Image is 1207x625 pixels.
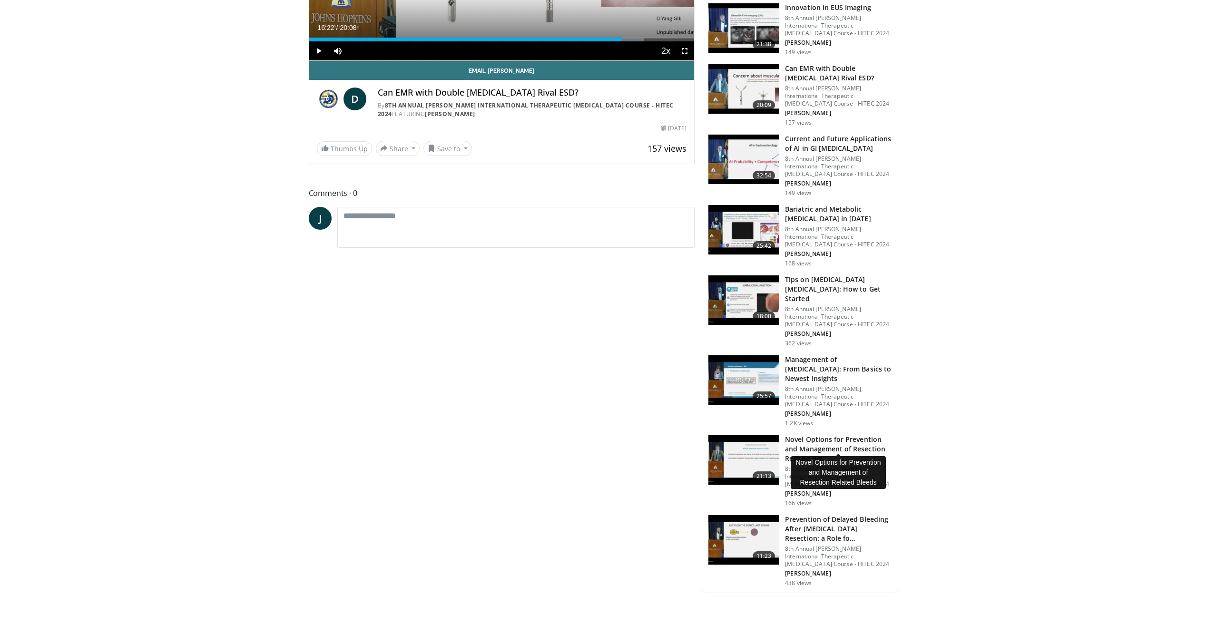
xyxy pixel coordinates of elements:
[785,3,892,12] h3: Innovation in EUS Imaging
[425,110,475,118] a: [PERSON_NAME]
[785,155,892,178] p: 8th Annual [PERSON_NAME] International Therapeutic [MEDICAL_DATA] Course - HITEC 2024
[317,88,340,110] img: 8th Annual Hopkins International Therapeutic Endoscopy Course - HITEC 2024
[785,340,812,347] p: 362 views
[708,64,892,127] a: 20:09 Can EMR with Double [MEDICAL_DATA] Rival ESD? 8th Annual [PERSON_NAME] International Therap...
[423,141,472,156] button: Save to
[753,171,775,180] span: 32:54
[656,41,675,60] button: Playback Rate
[378,88,687,98] h4: Can EMR with Double [MEDICAL_DATA] Rival ESD?
[708,64,779,114] img: dcbea1af-e888-4788-8c29-6e084d9b622f.150x105_q85_crop-smart_upscale.jpg
[708,3,779,53] img: e57e96ba-7da7-49ff-a65d-96c9db14ce1f.150x105_q85_crop-smart_upscale.jpg
[785,189,812,197] p: 149 views
[785,119,812,127] p: 157 views
[309,187,695,199] span: Comments 0
[708,205,892,267] a: 25:42 Bariatric and Metabolic [MEDICAL_DATA] in [DATE] 8th Annual [PERSON_NAME] International The...
[309,61,695,80] a: Email [PERSON_NAME]
[675,41,694,60] button: Fullscreen
[378,101,674,118] a: 8th Annual [PERSON_NAME] International Therapeutic [MEDICAL_DATA] Course - HITEC 2024
[343,88,366,110] a: D
[785,330,892,338] p: [PERSON_NAME]
[753,241,775,251] span: 25:42
[661,124,687,133] div: [DATE]
[708,134,892,197] a: 32:54 Current and Future Applications of AI in GI [MEDICAL_DATA] 8th Annual [PERSON_NAME] Interna...
[708,135,779,184] img: e6bf29cc-3781-445a-b262-b14377719dfd.150x105_q85_crop-smart_upscale.jpg
[785,465,892,488] p: 8th Annual [PERSON_NAME] International Therapeutic [MEDICAL_DATA] Course - HITEC 2024
[785,134,892,153] h3: Current and Future Applications of AI in GI [MEDICAL_DATA]
[791,456,886,489] div: Novel Options for Prevention and Management of Resection Related Bleeds
[376,141,420,156] button: Share
[309,38,695,41] div: Progress Bar
[785,305,892,328] p: 8th Annual [PERSON_NAME] International Therapeutic [MEDICAL_DATA] Course - HITEC 2024
[785,490,892,498] p: [PERSON_NAME]
[309,41,328,60] button: Play
[708,435,779,485] img: bc9e9ac1-0933-444c-bbb0-3151a3c1cfaf.150x105_q85_crop-smart_upscale.jpg
[785,499,812,507] p: 166 views
[785,275,892,303] h3: Tips on [MEDICAL_DATA] [MEDICAL_DATA]: How to Get Started
[785,225,892,248] p: 8th Annual [PERSON_NAME] International Therapeutic [MEDICAL_DATA] Course - HITEC 2024
[785,180,892,187] p: [PERSON_NAME]
[785,14,892,37] p: 8th Annual [PERSON_NAME] International Therapeutic [MEDICAL_DATA] Course - HITEC 2024
[708,275,892,347] a: 18:00 Tips on [MEDICAL_DATA] [MEDICAL_DATA]: How to Get Started 8th Annual [PERSON_NAME] Internat...
[378,101,687,118] div: By FEATURING
[708,515,779,565] img: 4fbeb86c-acd4-4ea0-b7f8-4222cc3039c9.150x105_q85_crop-smart_upscale.jpg
[753,471,775,481] span: 21:13
[785,579,812,587] p: 438 views
[328,41,347,60] button: Mute
[785,64,892,83] h3: Can EMR with Double [MEDICAL_DATA] Rival ESD?
[785,410,892,418] p: [PERSON_NAME]
[785,85,892,107] p: 8th Annual [PERSON_NAME] International Therapeutic [MEDICAL_DATA] Course - HITEC 2024
[785,260,812,267] p: 168 views
[785,545,892,568] p: 8th Annual [PERSON_NAME] International Therapeutic [MEDICAL_DATA] Course - HITEC 2024
[785,109,892,117] p: [PERSON_NAME]
[708,355,779,405] img: 8c592b5e-a381-4cff-8a53-7f9756ee3142.150x105_q85_crop-smart_upscale.jpg
[708,205,779,254] img: b20c7d7c-2831-46e0-8d20-89e3f05dc94c.150x105_q85_crop-smart_upscale.jpg
[785,205,892,224] h3: Bariatric and Metabolic [MEDICAL_DATA] in [DATE]
[708,435,892,507] a: 21:13 Novel Options for Prevention and Management of Resection Related Ble… 8th Annual [PERSON_NA...
[785,49,812,56] p: 149 views
[708,275,779,325] img: cc591d81-6439-4d31-a59e-a605cbb3bff5.150x105_q85_crop-smart_upscale.jpg
[336,24,338,31] span: /
[309,207,332,230] a: J
[753,551,775,561] span: 11:23
[708,3,892,56] a: 21:38 Innovation in EUS Imaging 8th Annual [PERSON_NAME] International Therapeutic [MEDICAL_DATA]...
[648,143,687,154] span: 157 views
[708,355,892,427] a: 25:57 Management of [MEDICAL_DATA]: From Basics to Newest Insights 8th Annual [PERSON_NAME] Inter...
[753,100,775,110] span: 20:09
[753,391,775,401] span: 25:57
[785,420,813,427] p: 1.2K views
[317,141,372,156] a: Thumbs Up
[785,355,892,383] h3: Management of [MEDICAL_DATA]: From Basics to Newest Insights
[753,312,775,321] span: 18:00
[785,515,892,543] h3: Prevention of Delayed Bleeding After [MEDICAL_DATA] Resection: a Role fo…
[340,24,356,31] span: 20:08
[785,570,892,577] p: [PERSON_NAME]
[785,435,892,463] h3: Novel Options for Prevention and Management of Resection Related Ble…
[708,515,892,587] a: 11:23 Prevention of Delayed Bleeding After [MEDICAL_DATA] Resection: a Role fo… 8th Annual [PERSO...
[318,24,334,31] span: 16:22
[785,385,892,408] p: 8th Annual [PERSON_NAME] International Therapeutic [MEDICAL_DATA] Course - HITEC 2024
[753,39,775,49] span: 21:38
[785,250,892,258] p: [PERSON_NAME]
[785,39,892,47] p: [PERSON_NAME]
